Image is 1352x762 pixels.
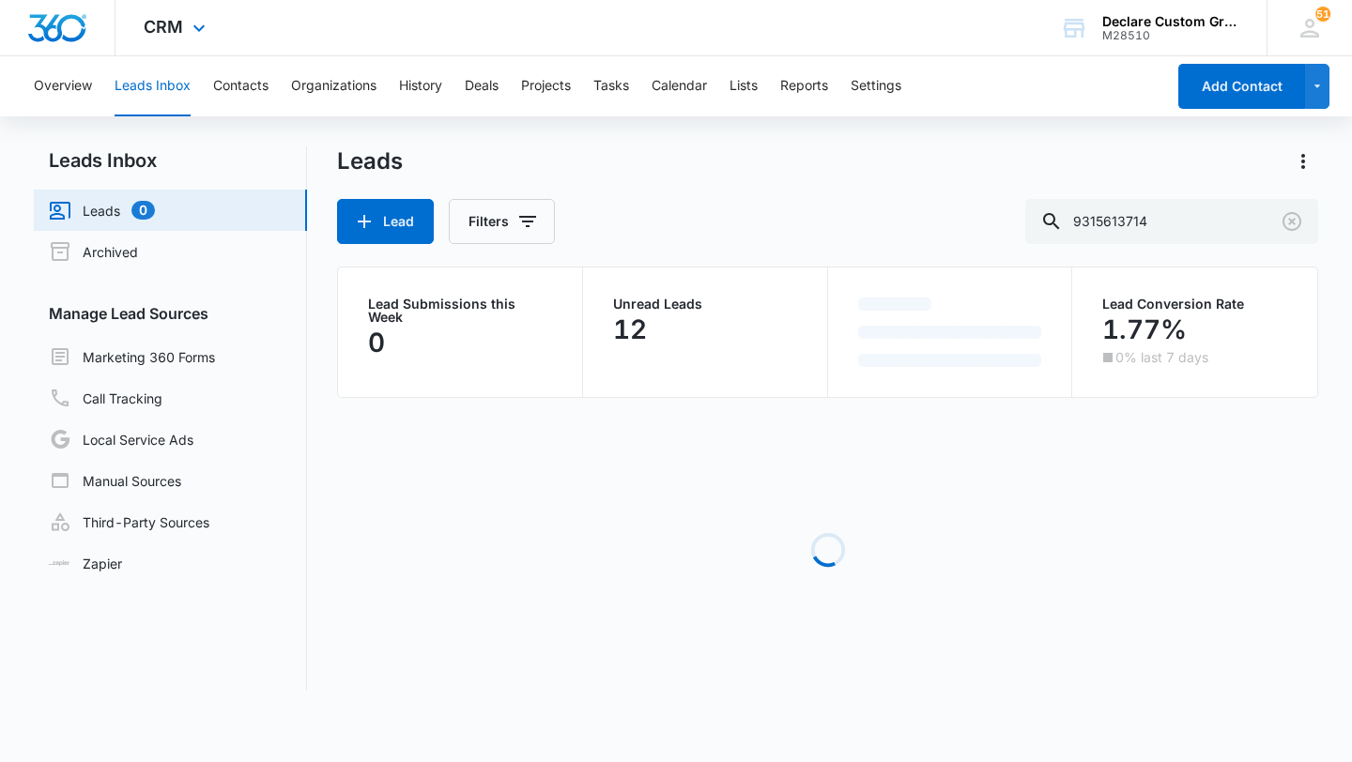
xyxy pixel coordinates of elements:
[49,469,181,492] a: Manual Sources
[115,56,191,116] button: Leads Inbox
[213,56,269,116] button: Contacts
[1025,199,1318,244] input: Search Leads
[1115,351,1208,364] p: 0% last 7 days
[465,56,499,116] button: Deals
[49,511,209,533] a: Third-Party Sources
[1178,64,1305,109] button: Add Contact
[1288,146,1318,176] button: Actions
[337,147,403,175] h1: Leads
[613,314,647,344] p: 12
[1315,7,1330,22] div: notifications count
[1102,29,1239,42] div: account id
[34,146,307,175] h2: Leads Inbox
[49,240,138,263] a: Archived
[34,56,92,116] button: Overview
[368,328,385,358] p: 0
[337,199,434,244] button: Lead
[49,554,122,573] a: Zapier
[1102,14,1239,29] div: account name
[1277,206,1307,236] button: Clear
[49,199,155,221] a: Leads0
[144,17,183,37] span: CRM
[851,56,901,116] button: Settings
[593,56,629,116] button: Tasks
[652,56,707,116] button: Calendar
[449,199,555,244] button: Filters
[730,56,758,116] button: Lists
[1102,314,1187,344] p: 1.77%
[780,56,828,116] button: Reports
[1102,297,1287,311] p: Lead Conversion Rate
[34,302,307,325] h3: Manage Lead Sources
[521,56,571,116] button: Projects
[613,297,797,311] p: Unread Leads
[49,345,215,368] a: Marketing 360 Forms
[1315,7,1330,22] span: 51
[291,56,376,116] button: Organizations
[368,297,552,324] p: Lead Submissions this Week
[49,428,193,450] a: Local Service Ads
[49,387,162,409] a: Call Tracking
[399,56,442,116] button: History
